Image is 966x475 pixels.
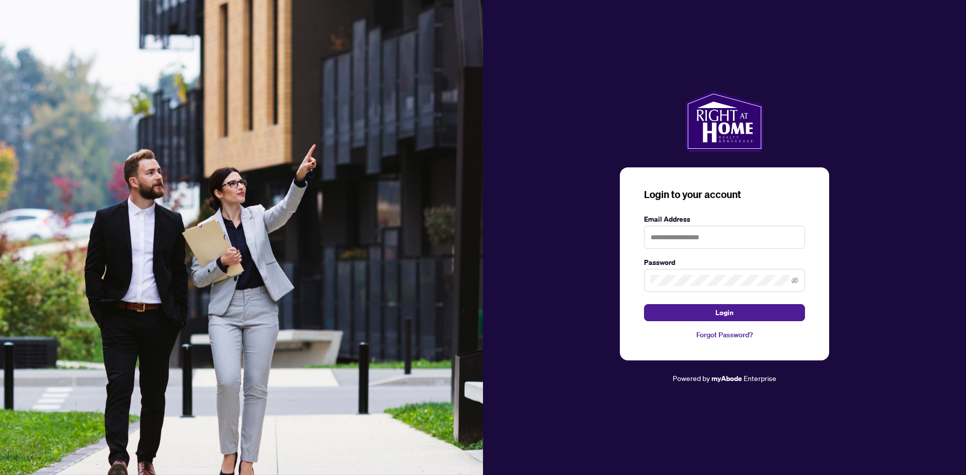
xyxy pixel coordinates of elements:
button: Login [644,304,805,321]
a: myAbode [711,373,742,384]
label: Email Address [644,214,805,225]
span: eye-invisible [791,277,798,284]
img: ma-logo [685,91,763,151]
label: Password [644,257,805,268]
span: Powered by [673,373,710,383]
span: Enterprise [744,373,776,383]
a: Forgot Password? [644,329,805,340]
h3: Login to your account [644,187,805,202]
span: Login [715,305,734,321]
